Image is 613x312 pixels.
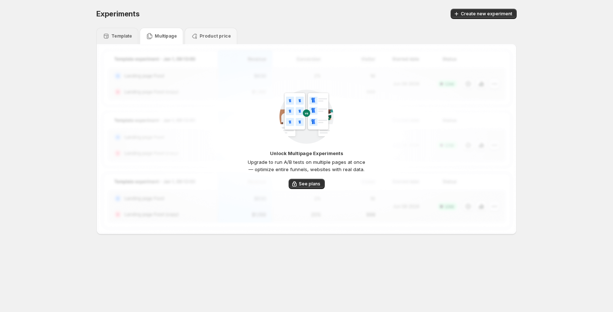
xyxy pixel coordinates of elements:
span: Experiments [96,9,140,18]
p: Unlock Multipage Experiments [270,150,343,157]
button: See plans [289,179,325,189]
span: Create new experiment [461,11,512,17]
p: Upgrade to run A/B tests on multiple pages at once — optimize entire funnels, websites with real ... [246,158,367,173]
p: Template [111,33,132,39]
p: Multipage [155,33,177,39]
button: Create new experiment [451,9,517,19]
p: Product price [200,33,231,39]
img: CampaignGroupTemplate [279,89,334,144]
span: See plans [299,181,320,187]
